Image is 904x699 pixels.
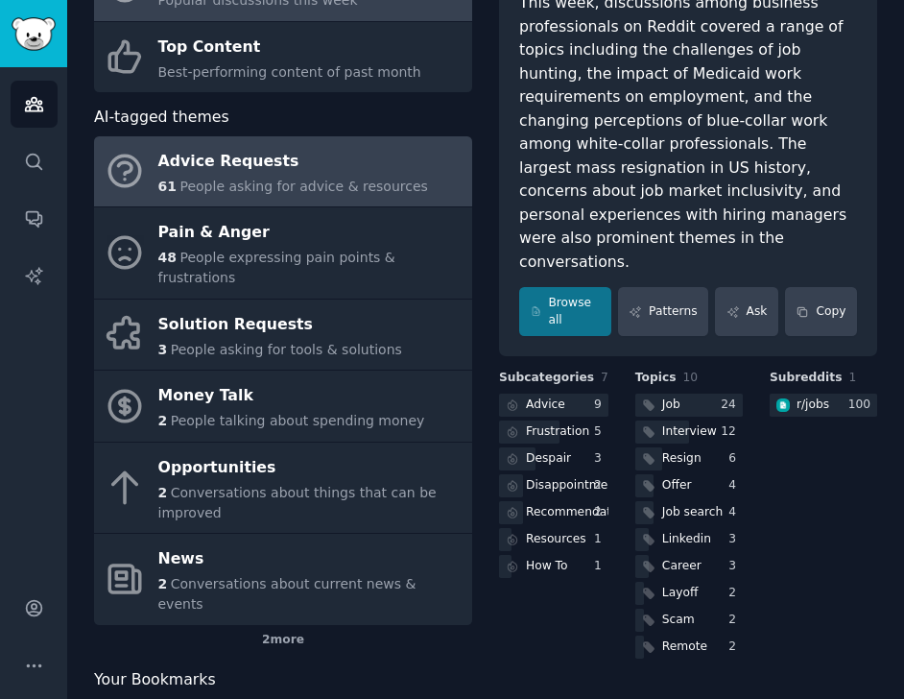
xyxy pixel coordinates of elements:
[499,370,594,387] span: Subcategories
[728,612,743,629] div: 2
[715,287,778,336] a: Ask
[499,528,608,552] a: Resources1
[728,585,743,602] div: 2
[158,544,463,575] div: News
[499,447,608,471] a: Despair3
[618,287,708,336] a: Patterns
[594,531,608,548] div: 1
[721,397,743,414] div: 24
[662,612,695,629] div: Scam
[526,423,589,441] div: Frustration
[662,504,723,521] div: Job search
[158,576,416,612] span: Conversations about current news & events
[94,22,472,93] a: Top ContentBest-performing content of past month
[728,558,743,575] div: 3
[662,531,711,548] div: Linkedin
[635,370,677,387] span: Topics
[94,534,472,625] a: News2Conversations about current news & events
[728,504,743,521] div: 4
[635,636,743,660] a: Remote2
[662,423,717,441] div: Interview
[499,474,608,498] a: Disappointment2
[594,558,608,575] div: 1
[94,207,472,299] a: Pain & Anger48People expressing pain points & frustrations
[662,450,702,468] div: Resign
[158,413,168,428] span: 2
[594,504,608,521] div: 2
[728,477,743,494] div: 4
[635,421,743,445] a: Interview12
[662,585,699,602] div: Layoff
[848,371,856,384] span: 1
[158,218,463,249] div: Pain & Anger
[158,452,463,483] div: Opportunities
[662,558,702,575] div: Career
[785,287,857,336] button: Copy
[601,371,608,384] span: 7
[594,423,608,441] div: 5
[635,501,743,525] a: Job search4
[158,309,402,340] div: Solution Requests
[594,450,608,468] div: 3
[158,64,421,80] span: Best-performing content of past month
[635,474,743,498] a: Offer4
[94,371,472,442] a: Money Talk2People talking about spending money
[158,342,168,357] span: 3
[728,531,743,548] div: 3
[526,397,565,414] div: Advice
[635,609,743,633] a: Scam2
[635,447,743,471] a: Resign6
[158,32,421,62] div: Top Content
[94,300,472,371] a: Solution Requests3People asking for tools & solutions
[94,136,472,207] a: Advice Requests61People asking for advice & resources
[662,477,692,494] div: Offer
[526,558,568,575] div: How To
[635,555,743,579] a: Career3
[158,250,395,285] span: People expressing pain points & frustrations
[158,250,177,265] span: 48
[158,381,425,412] div: Money Talk
[171,342,402,357] span: People asking for tools & solutions
[158,576,168,591] span: 2
[171,413,425,428] span: People talking about spending money
[499,501,608,525] a: Recommendations2
[158,485,168,500] span: 2
[721,423,743,441] div: 12
[499,394,608,418] a: Advice9
[12,17,56,51] img: GummySearch logo
[635,394,743,418] a: Job24
[635,582,743,606] a: Layoff2
[526,504,635,521] div: Recommendations
[662,397,680,414] div: Job
[499,421,608,445] a: Frustration5
[158,146,428,177] div: Advice Requests
[158,485,437,520] span: Conversations about things that can be improved
[94,443,472,534] a: Opportunities2Conversations about things that can be improved
[683,371,699,384] span: 10
[179,179,427,194] span: People asking for advice & resources
[594,477,608,494] div: 2
[94,106,229,130] span: AI-tagged themes
[797,397,829,414] div: r/ jobs
[526,531,586,548] div: Resources
[662,639,707,656] div: Remote
[499,555,608,579] a: How To1
[94,668,216,692] span: Your Bookmarks
[519,287,611,336] a: Browse all
[728,639,743,656] div: 2
[526,477,620,494] div: Disappointment
[770,370,843,387] span: Subreddits
[776,398,790,412] img: jobs
[594,397,608,414] div: 9
[158,179,177,194] span: 61
[770,394,877,418] a: jobsr/jobs100
[635,528,743,552] a: Linkedin3
[94,625,472,656] div: 2 more
[848,397,877,414] div: 100
[526,450,571,468] div: Despair
[728,450,743,468] div: 6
